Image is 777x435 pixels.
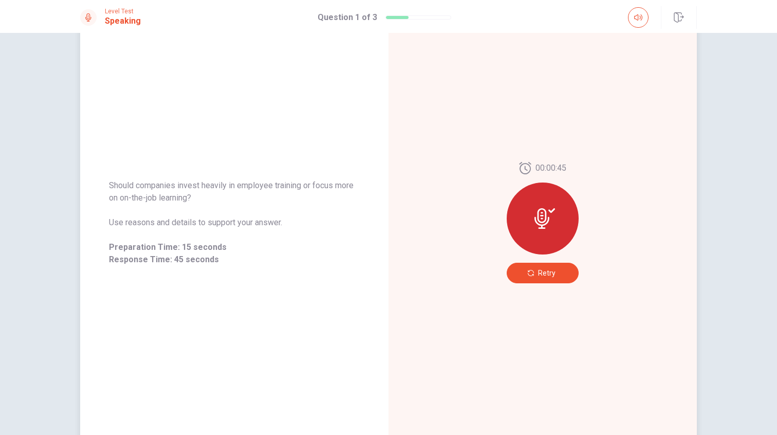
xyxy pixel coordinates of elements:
[105,8,141,15] span: Level Test
[318,11,377,24] h1: Question 1 of 3
[109,179,360,204] span: Should companies invest heavily in employee training or focus more on on-the-job learning?
[109,253,360,266] span: Response Time: 45 seconds
[109,241,360,253] span: Preparation Time: 15 seconds
[538,269,556,277] span: Retry
[105,15,141,27] h1: Speaking
[535,162,566,174] span: 00:00:45
[507,263,579,283] button: Retry
[109,216,360,229] span: Use reasons and details to support your answer.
